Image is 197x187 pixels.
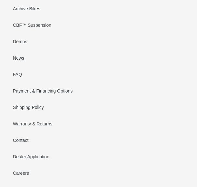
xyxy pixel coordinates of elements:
[13,121,52,126] a: Warranty & Returns
[13,138,28,143] a: Contact
[13,88,73,93] a: Payment & Financing Options
[13,105,44,110] a: Shipping Policy
[13,39,27,44] a: Demos
[13,171,29,176] a: Careers
[13,6,40,11] a: Archive Bikes
[13,72,22,77] a: FAQ
[13,154,49,159] a: Dealer Application
[13,55,24,61] a: News
[13,23,51,28] a: CBF™ Suspension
